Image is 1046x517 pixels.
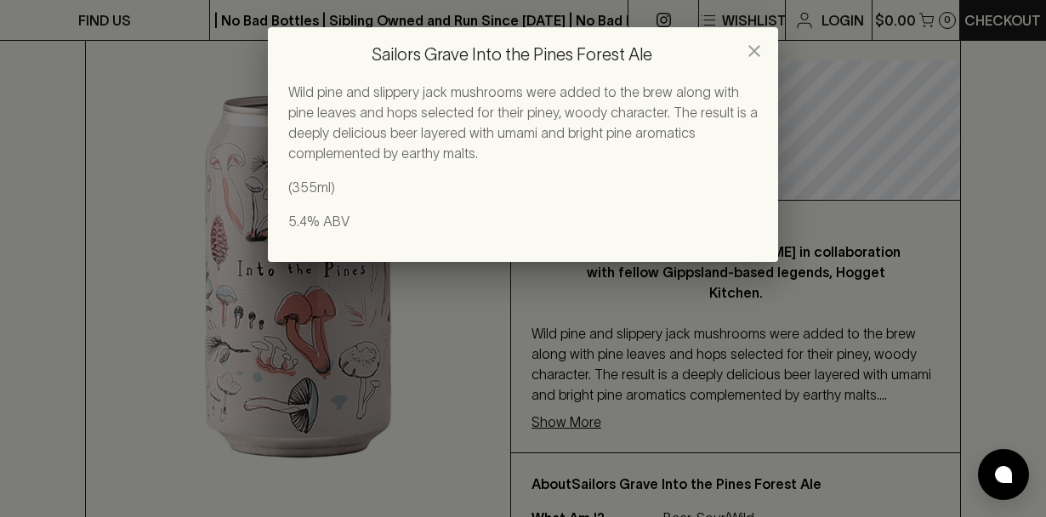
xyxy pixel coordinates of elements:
[737,34,771,68] button: close
[288,82,758,163] p: Wild pine and slippery jack mushrooms were added to the brew along with pine leaves and hops sele...
[995,466,1012,483] img: bubble-icon
[268,27,778,82] h2: Sailors Grave Into the Pines Forest Ale
[288,211,758,231] p: 5.4% ABV
[288,177,758,197] p: (355ml)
